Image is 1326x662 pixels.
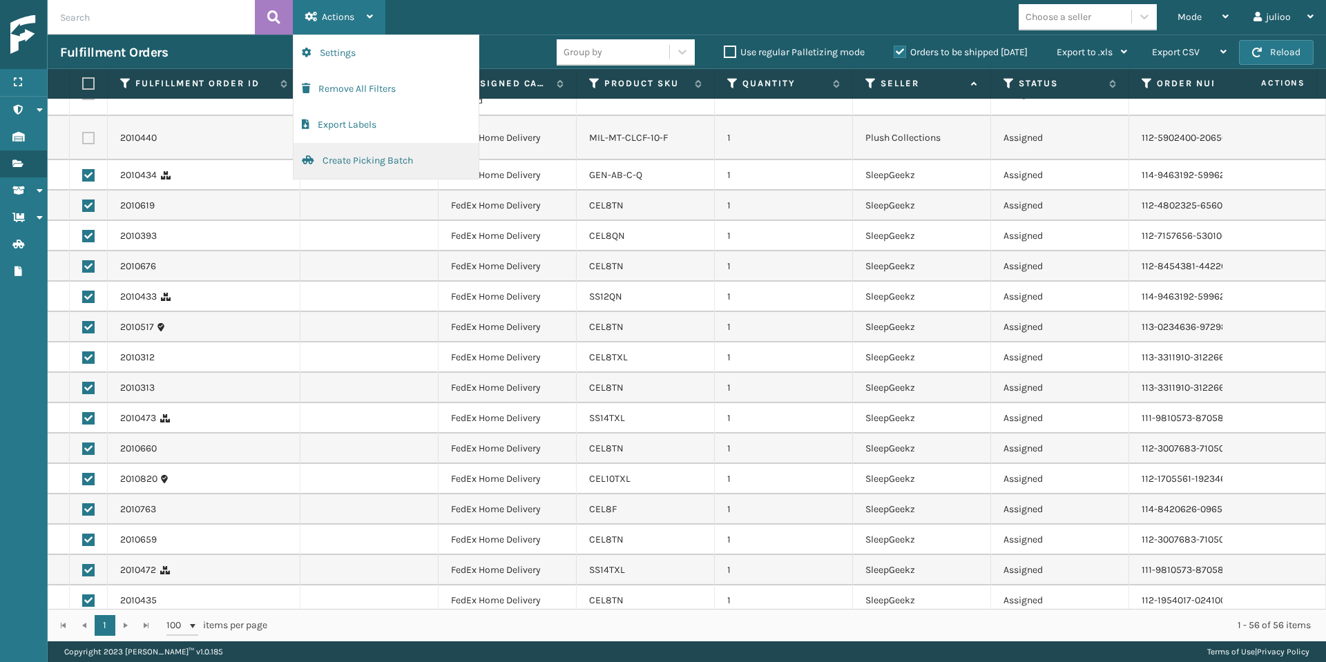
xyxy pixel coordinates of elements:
[724,46,865,58] label: Use regular Palletizing mode
[991,434,1129,464] td: Assigned
[589,503,617,515] a: CEL8F
[853,342,991,373] td: SleepGeekz
[1129,160,1267,191] td: 114-9463192-5996233
[853,434,991,464] td: SleepGeekz
[589,291,622,302] a: SS12QN
[715,342,853,373] td: 1
[439,251,577,282] td: FedEx Home Delivery
[439,585,577,616] td: FedEx Home Delivery
[120,199,155,213] a: 2010619
[853,312,991,342] td: SleepGeekz
[1129,312,1267,342] td: 113-0234636-9729814
[715,282,853,312] td: 1
[120,381,155,395] a: 2010313
[589,473,631,485] a: CEL10TXL
[853,555,991,585] td: SleepGeekz
[120,411,156,425] a: 2010473
[853,251,991,282] td: SleepGeekz
[294,71,479,107] button: Remove All Filters
[1129,525,1267,555] td: 112-3007683-7105044
[715,585,853,616] td: 1
[894,46,1028,58] label: Orders to be shipped [DATE]
[120,533,157,547] a: 2010659
[1129,555,1267,585] td: 111-9810573-8705820
[1129,585,1267,616] td: 112-1954017-0241000
[853,525,991,555] td: SleepGeekz
[120,260,156,273] a: 2010676
[439,116,577,160] td: FedEx Home Delivery
[853,160,991,191] td: SleepGeekz
[287,619,1311,632] div: 1 - 56 of 56 items
[1129,282,1267,312] td: 114-9463192-5996233
[715,373,853,403] td: 1
[1057,46,1113,58] span: Export to .xls
[589,412,625,424] a: SS14TXL
[715,191,853,221] td: 1
[439,434,577,464] td: FedEx Home Delivery
[1129,116,1267,160] td: 112-5902400-2065067
[604,77,688,90] label: Product SKU
[1129,342,1267,373] td: 113-3311910-3122669
[715,434,853,464] td: 1
[1129,464,1267,494] td: 112-1705561-1923469
[715,116,853,160] td: 1
[294,35,479,71] button: Settings
[1129,494,1267,525] td: 114-8420626-0965017
[589,132,668,144] a: MIL-MT-CLCF-10-F
[991,342,1129,373] td: Assigned
[991,525,1129,555] td: Assigned
[439,312,577,342] td: FedEx Home Delivery
[715,525,853,555] td: 1
[715,312,853,342] td: 1
[439,191,577,221] td: FedEx Home Delivery
[294,143,479,179] button: Create Picking Batch
[589,442,624,454] a: CEL8TN
[439,464,577,494] td: FedEx Home Delivery
[589,534,624,545] a: CEL8TN
[322,11,354,23] span: Actions
[881,77,964,90] label: Seller
[95,615,115,636] a: 1
[991,403,1129,434] td: Assigned
[120,229,157,243] a: 2010393
[853,494,991,525] td: SleepGeekz
[439,373,577,403] td: FedEx Home Delivery
[715,221,853,251] td: 1
[135,77,273,90] label: Fulfillment Order Id
[1129,403,1267,434] td: 111-9810573-8705820
[715,403,853,434] td: 1
[1207,641,1309,662] div: |
[1026,10,1091,24] div: Choose a seller
[589,199,624,211] a: CEL8TN
[991,160,1129,191] td: Assigned
[853,116,991,160] td: Plush Collections
[1129,251,1267,282] td: 112-8454381-4422603
[589,321,624,333] a: CEL8TN
[466,77,550,90] label: Assigned Carrier Service
[439,282,577,312] td: FedEx Home Delivery
[120,563,156,577] a: 2010472
[853,373,991,403] td: SleepGeekz
[742,77,826,90] label: Quantity
[589,230,625,242] a: CEL8QN
[120,320,154,334] a: 2010517
[439,342,577,373] td: FedEx Home Delivery
[1019,77,1102,90] label: Status
[120,594,157,607] a: 2010435
[1129,191,1267,221] td: 112-4802325-6560215
[853,282,991,312] td: SleepGeekz
[991,282,1129,312] td: Assigned
[120,472,157,486] a: 2010820
[1152,46,1200,58] span: Export CSV
[294,107,479,143] button: Export Labels
[1218,72,1314,95] span: Actions
[1178,11,1202,23] span: Mode
[1157,77,1240,90] label: Order Number
[120,168,157,182] a: 2010434
[120,290,157,304] a: 2010433
[853,191,991,221] td: SleepGeekz
[853,403,991,434] td: SleepGeekz
[715,160,853,191] td: 1
[991,312,1129,342] td: Assigned
[991,585,1129,616] td: Assigned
